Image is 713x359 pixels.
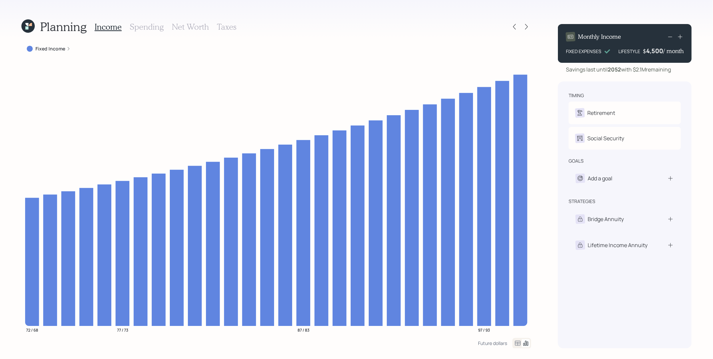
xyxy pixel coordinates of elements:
h1: Planning [40,19,87,34]
h3: Taxes [217,22,236,32]
div: LIFESTYLE [618,48,640,55]
div: Future dollars [478,340,507,346]
div: 4,500 [646,47,663,55]
h3: Income [95,22,122,32]
h4: Monthly Income [578,33,621,40]
div: goals [569,158,584,164]
div: Add a goal [588,174,612,182]
div: Lifetime Income Annuity [588,241,647,249]
tspan: 77 / 73 [117,327,128,333]
tspan: 97 / 93 [478,327,490,333]
b: 2052 [608,66,621,73]
tspan: 87 / 83 [298,327,310,333]
div: Retirement [587,109,615,117]
label: Fixed Income [35,45,65,52]
h3: Net Worth [172,22,209,32]
div: timing [569,92,584,99]
h3: Spending [130,22,164,32]
div: FIXED EXPENSES [566,48,601,55]
div: Savings last until with $2.1M remaining [566,65,671,73]
h4: / month [663,47,684,55]
tspan: 72 / 68 [26,327,38,333]
div: Social Security [587,134,624,142]
div: Bridge Annuity [588,215,624,223]
div: strategies [569,198,595,205]
h4: $ [643,47,646,55]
